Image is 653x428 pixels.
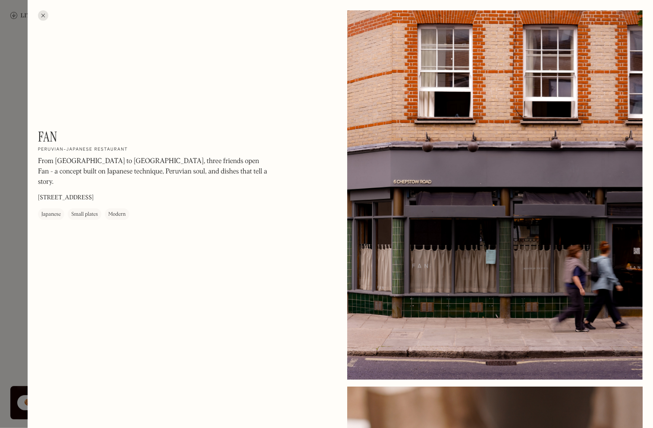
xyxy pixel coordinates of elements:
[38,129,57,145] h1: Fan
[71,210,98,219] div: Small plates
[108,210,126,219] div: Modern
[38,147,128,153] h2: Peruvian-Japanese restaurant
[38,156,271,187] p: From [GEOGRAPHIC_DATA] to [GEOGRAPHIC_DATA], three friends open Fan - a concept built on Japanese...
[38,193,94,202] p: [STREET_ADDRESS]
[41,210,61,219] div: Japanese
